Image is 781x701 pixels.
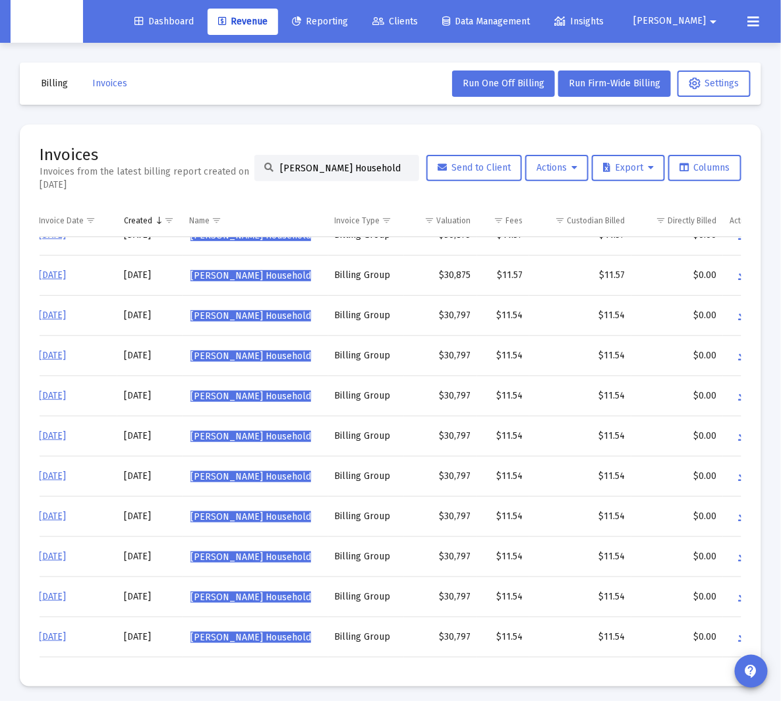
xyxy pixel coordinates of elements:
[484,269,523,282] div: $11.57
[190,270,311,281] span: [PERSON_NAME] Household
[190,471,311,482] span: [PERSON_NAME] Household
[124,9,204,35] a: Dashboard
[328,457,404,497] td: Billing Group
[328,416,404,457] td: Billing Group
[32,205,117,237] td: Column Invoice Date
[536,590,625,603] div: $11.54
[20,9,73,35] img: Dashboard
[189,507,312,526] a: [PERSON_NAME] Household
[494,215,504,225] span: Show filter options for column 'Fees'
[603,162,654,173] span: Export
[404,457,477,497] td: $30,797
[190,310,311,322] span: [PERSON_NAME] Household
[689,78,739,89] span: Settings
[82,70,138,97] button: Invoices
[117,658,183,698] td: [DATE]
[554,16,604,27] span: Insights
[484,510,523,523] div: $11.54
[362,9,428,35] a: Clients
[536,162,577,173] span: Actions
[292,16,348,27] span: Reporting
[218,16,268,27] span: Revenue
[536,309,625,322] div: $11.54
[631,205,723,237] td: Column Directly Billed
[484,631,523,644] div: $11.54
[117,376,183,416] td: [DATE]
[404,537,477,577] td: $30,797
[633,16,706,27] span: [PERSON_NAME]
[30,70,78,97] button: Billing
[39,215,84,226] div: Invoice Date
[536,550,625,563] div: $11.54
[477,205,529,237] td: Column Fees
[404,296,477,336] td: $30,797
[567,215,625,226] div: Custodian Billed
[404,658,477,698] td: $30,797
[631,537,723,577] td: $0.00
[404,497,477,537] td: $30,797
[280,163,409,174] input: Search
[484,430,523,443] div: $11.54
[39,390,66,401] a: [DATE]
[631,256,723,296] td: $0.00
[555,215,565,225] span: Show filter options for column 'Custodian Billed'
[335,215,380,226] div: Invoice Type
[40,205,741,667] div: Data grid
[190,592,311,603] span: [PERSON_NAME] Household
[328,256,404,296] td: Billing Group
[117,537,183,577] td: [DATE]
[442,16,530,27] span: Data Management
[536,349,625,362] div: $11.54
[190,350,311,362] span: [PERSON_NAME] Household
[631,376,723,416] td: $0.00
[404,577,477,617] td: $30,797
[631,497,723,537] td: $0.00
[189,627,312,647] a: [PERSON_NAME] Household
[40,165,254,192] div: Invoices from the latest billing report created on [DATE]
[404,376,477,416] td: $30,797
[39,631,66,642] a: [DATE]
[190,632,311,643] span: [PERSON_NAME] Household
[117,336,183,376] td: [DATE]
[536,510,625,523] div: $11.54
[328,205,404,237] td: Column Invoice Type
[656,215,666,225] span: Show filter options for column 'Directly Billed'
[618,8,738,34] button: [PERSON_NAME]
[631,577,723,617] td: $0.00
[424,215,434,225] span: Show filter options for column 'Valuation'
[668,155,741,181] button: Columns
[39,551,66,562] a: [DATE]
[631,296,723,336] td: $0.00
[484,590,523,603] div: $11.54
[536,430,625,443] div: $11.54
[404,617,477,658] td: $30,797
[484,550,523,563] div: $11.54
[506,215,523,226] div: Fees
[743,663,759,679] mat-icon: contact_support
[404,256,477,296] td: $30,875
[536,389,625,403] div: $11.54
[544,9,614,35] a: Insights
[463,78,544,89] span: Run One Off Billing
[558,70,671,97] button: Run Firm-Wide Billing
[484,470,523,483] div: $11.54
[189,466,312,486] a: [PERSON_NAME] Household
[668,215,716,226] div: Directly Billed
[39,591,66,602] a: [DATE]
[404,205,477,237] td: Column Valuation
[592,155,665,181] button: Export
[117,416,183,457] td: [DATE]
[86,215,96,225] span: Show filter options for column 'Invoice Date'
[117,296,183,336] td: [DATE]
[432,9,540,35] a: Data Management
[328,537,404,577] td: Billing Group
[190,511,311,522] span: [PERSON_NAME] Household
[382,215,392,225] span: Show filter options for column 'Invoice Type'
[404,416,477,457] td: $30,797
[536,470,625,483] div: $11.54
[631,617,723,658] td: $0.00
[281,9,359,35] a: Reporting
[536,631,625,644] div: $11.54
[134,16,194,27] span: Dashboard
[426,155,522,181] button: Send to Client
